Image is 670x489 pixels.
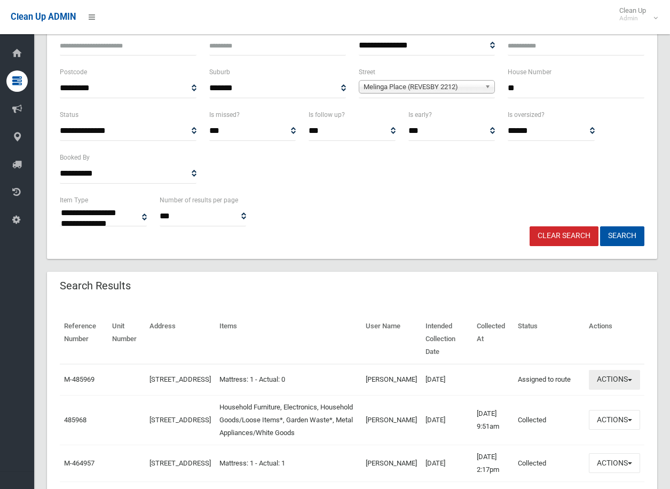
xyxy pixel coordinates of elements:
td: [DATE] 2:17pm [472,445,514,482]
td: Mattress: 1 - Actual: 1 [215,445,361,482]
th: Reference Number [60,314,108,364]
th: Actions [585,314,644,364]
td: Household Furniture, Electronics, Household Goods/Loose Items*, Garden Waste*, Metal Appliances/W... [215,395,361,445]
a: Clear Search [530,226,598,246]
label: Is follow up? [309,109,345,121]
th: Intended Collection Date [421,314,472,364]
a: 485968 [64,416,86,424]
th: Address [145,314,215,364]
label: Booked By [60,152,90,163]
small: Admin [619,14,646,22]
a: M-485969 [64,375,94,383]
span: Clean Up [614,6,657,22]
td: [DATE] [421,364,472,395]
td: [DATE] 9:51am [472,395,514,445]
td: Mattress: 1 - Actual: 0 [215,364,361,395]
td: [PERSON_NAME] [361,364,421,395]
td: [DATE] [421,445,472,482]
span: Melinga Place (REVESBY 2212) [364,81,481,93]
header: Search Results [47,275,144,296]
th: Unit Number [108,314,145,364]
label: Item Type [60,194,88,206]
td: [PERSON_NAME] [361,445,421,482]
a: M-464957 [64,459,94,467]
a: [STREET_ADDRESS] [149,416,211,424]
label: Status [60,109,78,121]
td: Collected [514,445,585,482]
a: [STREET_ADDRESS] [149,459,211,467]
th: Items [215,314,361,364]
td: Assigned to route [514,364,585,395]
label: Is early? [408,109,432,121]
label: Street [359,66,375,78]
td: [PERSON_NAME] [361,395,421,445]
button: Search [600,226,644,246]
button: Actions [589,453,640,473]
label: Is oversized? [508,109,545,121]
th: User Name [361,314,421,364]
th: Collected At [472,314,514,364]
td: [DATE] [421,395,472,445]
td: Collected [514,395,585,445]
label: Postcode [60,66,87,78]
button: Actions [589,410,640,430]
label: House Number [508,66,551,78]
th: Status [514,314,585,364]
label: Is missed? [209,109,240,121]
label: Number of results per page [160,194,238,206]
label: Suburb [209,66,230,78]
span: Clean Up ADMIN [11,12,76,22]
button: Actions [589,370,640,390]
a: [STREET_ADDRESS] [149,375,211,383]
